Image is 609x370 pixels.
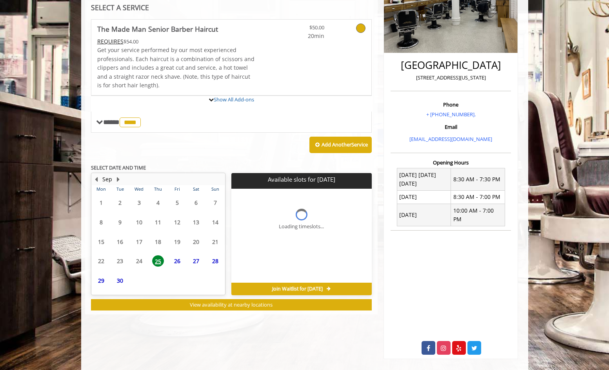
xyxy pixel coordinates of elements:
[393,60,509,71] h2: [GEOGRAPHIC_DATA]
[205,251,225,271] td: Select day28
[235,176,369,183] p: Available slots for [DATE]
[205,185,225,193] th: Sun
[102,175,112,184] button: Sep
[272,286,323,292] span: Join Waitlist for [DATE]
[279,222,324,231] div: Loading timeslots...
[278,32,324,40] span: 20min
[171,255,183,267] span: 26
[149,251,167,271] td: Select day25
[114,275,126,286] span: 30
[393,74,509,82] p: [STREET_ADDRESS][US_STATE]
[322,141,368,148] b: Add Another Service
[167,185,186,193] th: Fri
[152,255,164,267] span: 25
[190,255,202,267] span: 27
[97,23,218,34] b: The Made Man Senior Barber Haircut
[93,175,100,184] button: Previous Month
[92,185,111,193] th: Mon
[451,204,505,226] td: 10:00 AM - 7:00 PM
[393,102,509,107] h3: Phone
[91,299,372,310] button: View availability at nearby locations
[167,251,186,271] td: Select day26
[187,185,205,193] th: Sat
[187,251,205,271] td: Select day27
[391,160,511,165] h3: Opening Hours
[397,190,451,204] td: [DATE]
[97,37,255,46] div: $54.00
[149,185,167,193] th: Thu
[451,190,505,204] td: 8:30 AM - 7:00 PM
[91,164,146,171] b: SELECT DATE AND TIME
[91,95,372,96] div: The Made Man Senior Barber Haircut Add-onS
[190,301,273,308] span: View availability at nearby locations
[111,185,129,193] th: Tue
[95,275,107,286] span: 29
[115,175,122,184] button: Next Month
[97,46,255,90] p: Get your service performed by our most experienced professionals. Each haircut is a combination o...
[409,135,492,143] a: [EMAIL_ADDRESS][DOMAIN_NAME]
[214,96,254,103] a: Show All Add-ons
[397,204,451,226] td: [DATE]
[393,124,509,130] h3: Email
[129,185,148,193] th: Wed
[397,168,451,191] td: [DATE] [DATE] [DATE]
[209,255,221,267] span: 28
[278,20,324,40] a: $50.00
[426,111,476,118] a: + [PHONE_NUMBER].
[97,38,124,45] span: This service needs some Advance to be paid before we block your appointment
[92,271,111,291] td: Select day29
[91,4,372,11] div: SELECT A SERVICE
[111,271,129,291] td: Select day30
[451,168,505,191] td: 8:30 AM - 7:30 PM
[309,137,372,153] button: Add AnotherService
